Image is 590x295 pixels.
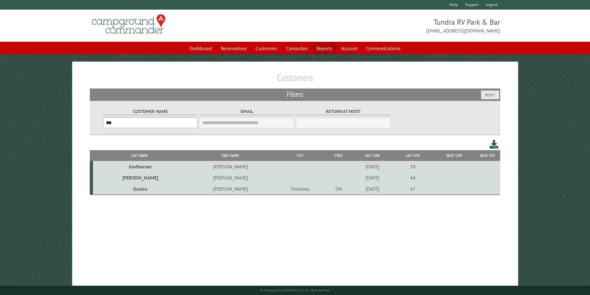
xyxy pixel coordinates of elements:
[353,163,392,170] div: [DATE]
[295,17,500,34] span: Tundra RV Park & Bar [EMAIL_ADDRESS][DOMAIN_NAME]
[490,139,499,150] a: Download this customer list (.csv)
[352,150,393,161] th: Last Stay
[282,42,312,54] a: Campsites
[433,150,475,161] th: Next Stay
[90,12,167,36] img: Campground Commander
[93,183,187,195] td: Godon
[274,183,326,195] td: Timmims
[393,183,433,195] td: 47
[186,172,274,183] td: [PERSON_NAME]
[353,175,392,181] div: [DATE]
[313,42,336,54] a: Reports
[337,42,361,54] a: Account
[217,42,251,54] a: Reservations
[475,150,500,161] th: Next Site
[393,150,433,161] th: Last Site
[260,288,330,292] small: © Campground Commander LLC. All rights reserved.
[186,42,216,54] a: Dashboard
[393,161,433,172] td: 38
[353,186,392,192] div: [DATE]
[93,161,187,172] td: Godbersen
[186,183,274,195] td: [PERSON_NAME]
[296,108,391,115] label: Return at most
[186,150,274,161] th: First Name
[90,89,500,100] h2: Filters
[252,42,281,54] a: Customers
[90,72,500,89] h1: Customers
[362,42,404,54] a: Communications
[274,150,326,161] th: City
[186,161,274,172] td: [PERSON_NAME]
[93,172,187,183] td: [PERSON_NAME]
[199,108,294,115] label: Email
[93,150,187,161] th: Last Name
[326,150,352,161] th: State
[481,90,499,99] button: Reset
[103,108,198,115] label: Customer Name
[393,172,433,183] td: 44
[326,183,352,195] td: ON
